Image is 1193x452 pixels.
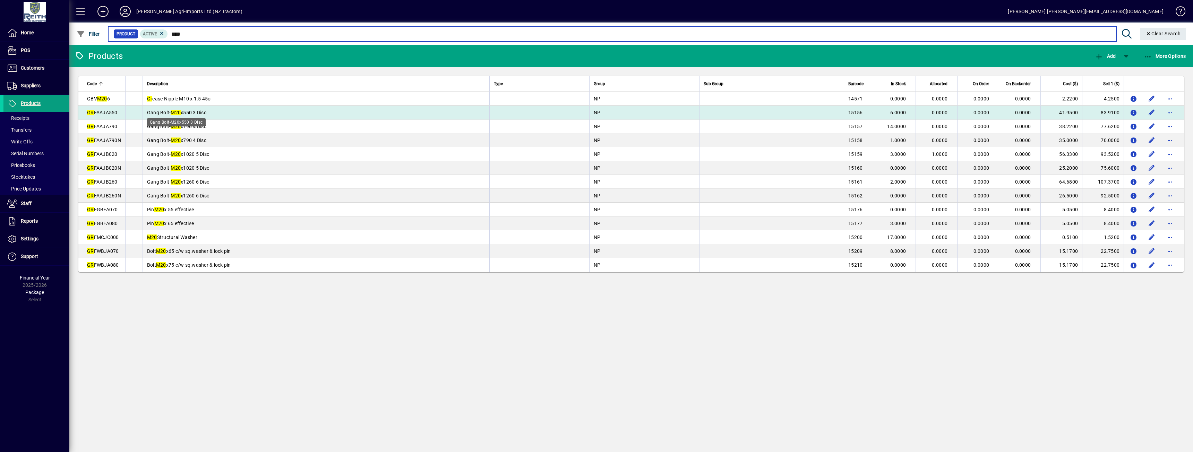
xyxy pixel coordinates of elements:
span: FAAJB260N [87,193,121,198]
span: Price Updates [7,186,41,192]
td: 25.2000 [1040,161,1082,175]
span: On Backorder [1006,80,1031,88]
em: M20 [171,138,181,143]
span: Type [494,80,503,88]
mat-chip: Activation Status: Active [140,29,168,38]
span: 0.0000 [890,96,906,101]
a: Reports [3,213,69,230]
span: 0.0000 [1015,193,1031,198]
div: In Stock [878,80,912,88]
span: Gang Bolt- x1260 6 Disc [147,193,209,198]
span: 0.0000 [973,179,989,185]
td: 70.0000 [1082,133,1124,147]
span: Support [21,254,38,259]
span: 0.0000 [1015,221,1031,226]
span: 0.0000 [932,193,948,198]
span: 0.0000 [1015,262,1031,268]
span: 0.0000 [1015,165,1031,171]
span: 0.0000 [1015,151,1031,157]
span: Allocated [930,80,947,88]
span: 0.0000 [932,221,948,226]
button: Edit [1146,121,1157,132]
span: 0.0000 [932,262,948,268]
button: Edit [1146,149,1157,160]
span: NP [594,207,601,212]
span: 0.0000 [932,207,948,212]
span: 0.0000 [1015,124,1031,129]
span: 0.0000 [973,138,989,143]
span: 0.0000 [1015,234,1031,240]
em: GR [87,207,94,212]
span: Receipts [7,115,29,121]
span: Gang Bolt- x1020 5 Disc [147,151,209,157]
td: 107.3700 [1082,175,1124,189]
span: 0.0000 [973,248,989,254]
span: Active [143,32,157,36]
span: 15161 [848,179,862,185]
span: FWBJA070 [87,248,119,254]
span: NP [594,138,601,143]
span: Add [1095,53,1116,59]
span: On Order [973,80,989,88]
span: 15162 [848,193,862,198]
td: 15.1700 [1040,258,1082,272]
span: 0.0000 [973,110,989,115]
div: Code [87,80,121,88]
span: Suppliers [21,83,41,88]
span: ease Nipple M10 x 1.5 45o [147,96,211,101]
td: 56.3300 [1040,147,1082,161]
a: Staff [3,195,69,212]
div: Allocated [920,80,954,88]
div: On Order [962,80,995,88]
button: More options [1164,93,1175,104]
em: Gr [147,96,153,101]
td: 41.9500 [1040,106,1082,119]
span: 6.0000 [890,110,906,115]
span: In Stock [891,80,906,88]
span: 1.0000 [932,151,948,157]
span: Stocktakes [7,174,35,180]
span: NP [594,96,601,101]
span: Transfers [7,127,32,133]
em: M20 [171,165,181,171]
span: Products [21,100,41,106]
span: 0.0000 [973,207,989,212]
span: 0.0000 [973,96,989,101]
td: 2.2200 [1040,92,1082,106]
a: Price Updates [3,183,69,195]
em: GR [87,124,94,129]
div: Type [494,80,585,88]
div: Barcode [848,80,870,88]
button: Edit [1146,218,1157,229]
td: 75.6000 [1082,161,1124,175]
button: More options [1164,218,1175,229]
span: NP [594,165,601,171]
em: GR [87,110,94,115]
em: M20 [171,124,181,129]
span: Sub Group [704,80,723,88]
span: 0.0000 [890,262,906,268]
div: Sub Group [704,80,840,88]
span: 0.0000 [1015,248,1031,254]
button: Add [92,5,114,18]
div: [PERSON_NAME] [PERSON_NAME][EMAIL_ADDRESS][DOMAIN_NAME] [1008,6,1164,17]
a: Transfers [3,124,69,136]
button: Edit [1146,259,1157,271]
span: 2.0000 [890,179,906,185]
a: Pricebooks [3,159,69,171]
span: 15160 [848,165,862,171]
span: 17.0000 [887,234,906,240]
em: M20 [97,96,107,101]
span: 15159 [848,151,862,157]
span: Financial Year [20,275,50,281]
button: Filter [75,28,102,40]
span: FAAJB020N [87,165,121,171]
button: More Options [1142,50,1188,62]
button: Edit [1146,176,1157,187]
button: More options [1164,121,1175,132]
span: Pin x 65 effective [147,221,194,226]
span: NP [594,110,601,115]
span: Clear Search [1145,31,1181,36]
span: 0.0000 [973,193,989,198]
span: 0.0000 [973,262,989,268]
